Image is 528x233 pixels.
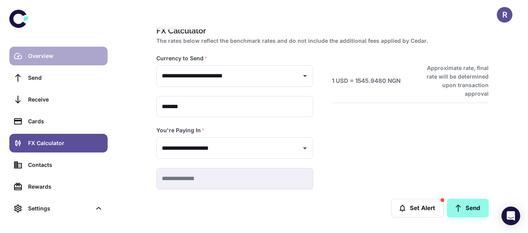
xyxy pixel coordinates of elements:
[28,204,91,213] div: Settings
[156,126,205,134] label: You're Paying In
[9,199,108,218] div: Settings
[332,77,400,86] h6: 1 USD = 1545.9480 NGN
[28,139,103,147] div: FX Calculator
[501,207,520,225] div: Open Intercom Messenger
[28,182,103,191] div: Rewards
[156,25,485,37] h1: FX Calculator
[9,68,108,87] a: Send
[9,90,108,109] a: Receive
[28,52,103,60] div: Overview
[28,74,103,82] div: Send
[9,177,108,196] a: Rewards
[156,54,207,62] label: Currency to Send
[418,64,489,98] h6: Approximate rate, final rate will be determined upon transaction approval
[9,156,108,174] a: Contacts
[9,47,108,65] a: Overview
[9,112,108,131] a: Cards
[447,199,489,217] a: Send
[299,70,310,81] button: Open
[497,7,512,23] button: R
[299,143,310,154] button: Open
[28,161,103,169] div: Contacts
[28,95,103,104] div: Receive
[28,117,103,126] div: Cards
[9,134,108,152] a: FX Calculator
[391,199,444,217] button: Set Alert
